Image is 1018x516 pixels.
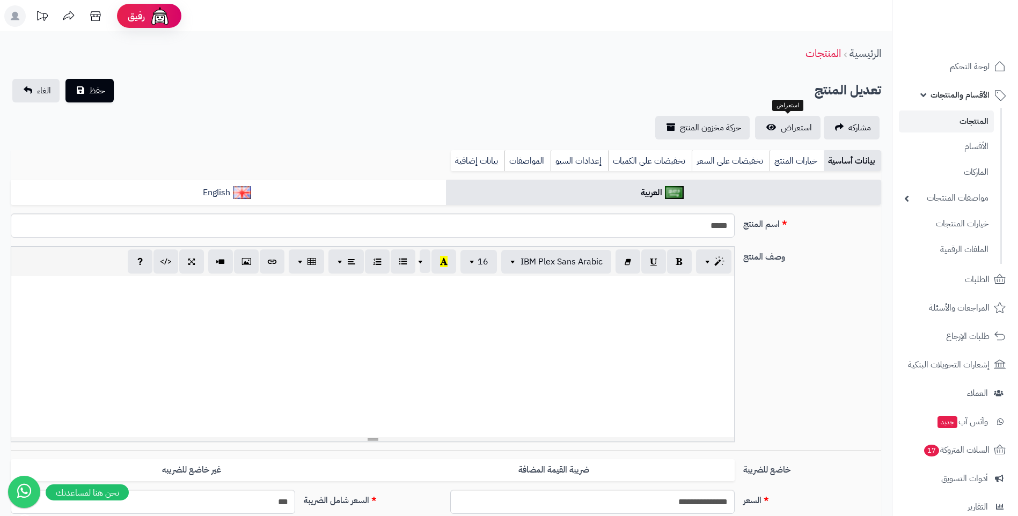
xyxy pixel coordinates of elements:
[805,45,841,61] a: المنتجات
[655,116,750,139] a: حركة مخزون المنتج
[824,116,880,139] a: مشاركه
[446,180,881,206] a: العربية
[946,329,990,344] span: طلبات الإرجاع
[739,459,885,476] label: خاضع للضريبة
[815,79,881,101] h2: تعديل المنتج
[899,212,994,235] a: خيارات المنتجات
[967,386,988,401] span: العملاء
[908,357,990,372] span: إشعارات التحويلات البنكية
[899,110,994,132] a: المنتجات
[65,79,114,102] button: حفظ
[233,186,252,199] img: English
[899,161,994,184] a: الماركات
[941,471,988,486] span: أدوات التسويق
[28,5,55,30] a: تحديثات المنصة
[899,238,994,261] a: الملفات الرقمية
[739,213,885,231] label: اسم المنتج
[11,180,446,206] a: English
[692,150,770,172] a: تخفيضات على السعر
[899,437,1012,463] a: السلات المتروكة17
[781,121,812,134] span: استعراض
[755,116,821,139] a: استعراض
[128,10,145,23] span: رفيق
[899,54,1012,79] a: لوحة التحكم
[739,246,885,263] label: وصف المنتج
[299,490,446,507] label: السعر شامل الضريبة
[899,352,1012,378] a: إشعارات التحويلات البنكية
[521,255,603,268] span: IBM Plex Sans Arabic
[899,323,1012,349] a: طلبات الإرجاع
[924,445,939,456] span: 17
[899,135,994,158] a: الأقسام
[680,121,741,134] span: حركة مخزون المنتج
[931,87,990,102] span: الأقسام والمنتجات
[460,250,497,274] button: 16
[504,150,551,172] a: المواصفات
[899,380,1012,406] a: العملاء
[849,45,881,61] a: الرئيسية
[608,150,692,172] a: تخفيضات على الكميات
[478,255,488,268] span: 16
[899,466,1012,491] a: أدوات التسويق
[551,150,608,172] a: إعدادات السيو
[899,409,1012,434] a: وآتس آبجديد
[848,121,871,134] span: مشاركه
[373,459,735,481] label: ضريبة القيمة المضافة
[11,459,372,481] label: غير خاضع للضريبه
[968,499,988,514] span: التقارير
[923,443,990,458] span: السلات المتروكة
[938,416,957,428] span: جديد
[772,100,803,112] div: استعراض
[936,414,988,429] span: وآتس آب
[899,267,1012,292] a: الطلبات
[824,150,881,172] a: بيانات أساسية
[501,250,611,274] button: IBM Plex Sans Arabic
[451,150,504,172] a: بيانات إضافية
[665,186,684,199] img: العربية
[12,79,60,102] a: الغاء
[965,272,990,287] span: الطلبات
[149,5,171,27] img: ai-face.png
[37,84,51,97] span: الغاء
[899,295,1012,321] a: المراجعات والأسئلة
[739,490,885,507] label: السعر
[950,59,990,74] span: لوحة التحكم
[899,187,994,210] a: مواصفات المنتجات
[770,150,824,172] a: خيارات المنتج
[929,300,990,315] span: المراجعات والأسئلة
[89,84,105,97] span: حفظ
